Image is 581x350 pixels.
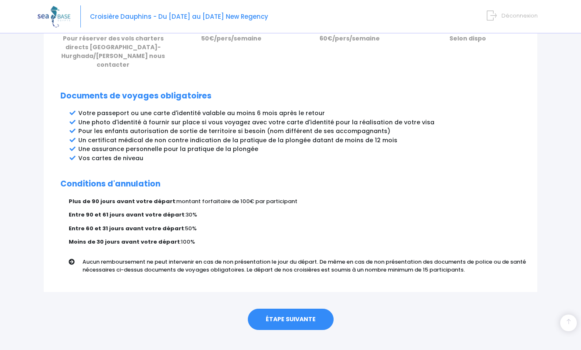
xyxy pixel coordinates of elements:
li: Pour les enfants autorisation de sortie de territoire si besoin (nom différent de ses accompagnants) [78,127,521,136]
p: : [69,197,521,206]
strong: Plus de 90 jours avant votre départ [69,197,175,205]
span: Selon dispo [449,34,486,43]
strong: Entre 90 et 61 jours avant votre départ [69,211,185,219]
li: Vos cartes de niveau [78,154,521,163]
h2: Conditions d'annulation [60,179,521,189]
span: 100% [181,238,195,246]
span: Croisière Dauphins - Du [DATE] au [DATE] New Regency [90,12,268,21]
p: : [69,224,521,233]
span: Déconnexion [501,12,538,20]
span: 50€/pers/semaine [201,34,262,43]
li: Votre passeport ou une carte d'identité valable au moins 6 mois après le retour [78,109,521,118]
li: Une assurance personnelle pour la pratique de la plongée [78,145,521,154]
h2: Documents de voyages obligatoires [60,91,521,101]
p: Aucun remboursement ne peut intervenir en cas de non présentation le jour du départ. De même en c... [82,258,527,274]
span: 60€/pers/semaine [319,34,380,43]
p: : [69,211,521,219]
p: Taxe environnementale [179,25,284,43]
span: Pour réserver des vols charters directs [GEOGRAPHIC_DATA]-Hurghada/[PERSON_NAME] nous contacter [61,34,165,69]
span: 50% [185,224,197,232]
p: : [69,238,521,246]
p: Bières & Capsules Nespresso [415,25,521,43]
li: Un certificat médical de non contre indication de la pratique de la plongée datant de moins de 12... [78,136,521,145]
li: Une photo d'identité à fournir sur place si vous voyagez avec votre carte d'identité pour la réal... [78,118,521,127]
strong: Moins de 30 jours avant votre départ [69,238,180,246]
span: 30% [185,211,197,219]
p: Le pourboire pour l'équipage [297,25,403,43]
a: ÉTAPE SUIVANTE [248,309,334,330]
strong: Entre 60 et 31 jours avant votre départ [69,224,184,232]
p: Vos vols [60,25,166,69]
span: montant forfaitaire de 100€ par participant [176,197,297,205]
